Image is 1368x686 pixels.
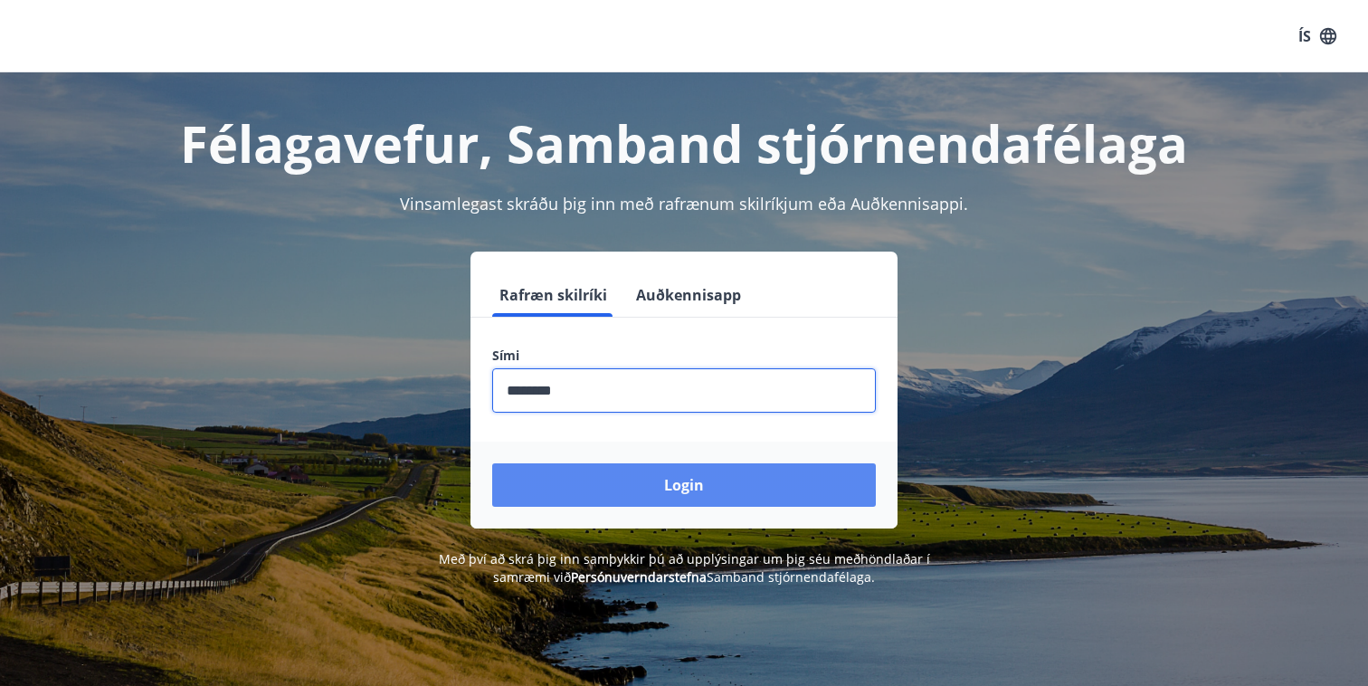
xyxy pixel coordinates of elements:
span: Vinsamlegast skráðu þig inn með rafrænum skilríkjum eða Auðkennisappi. [400,193,968,214]
button: Auðkennisapp [629,273,748,317]
button: Rafræn skilríki [492,273,614,317]
label: Sími [492,347,876,365]
button: ÍS [1288,20,1346,52]
button: Login [492,463,876,507]
a: Persónuverndarstefna [571,568,707,586]
h1: Félagavefur, Samband stjórnendafélaga [54,109,1314,177]
span: Með því að skrá þig inn samþykkir þú að upplýsingar um þig séu meðhöndlaðar í samræmi við Samband... [439,550,930,586]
